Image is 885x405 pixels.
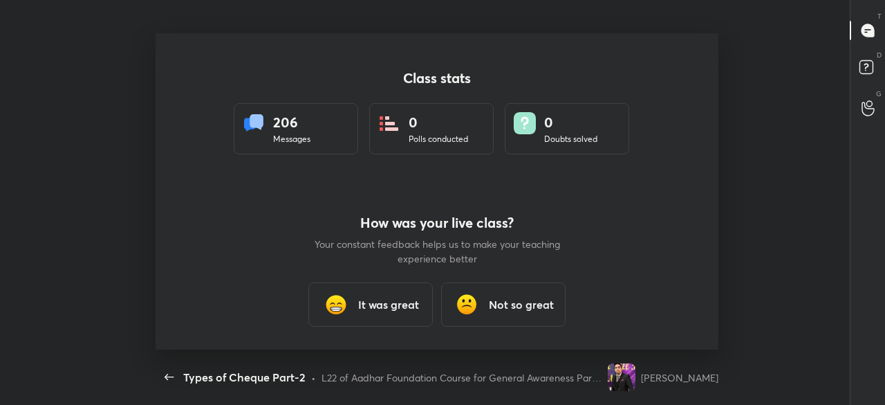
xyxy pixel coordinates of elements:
div: • [311,370,316,385]
img: statsMessages.856aad98.svg [243,112,265,134]
p: T [877,11,882,21]
img: frowning_face_cmp.gif [453,291,481,318]
div: L22 of Aadhar Foundation Course for General Awareness Part-2 [322,370,602,385]
div: Types of Cheque Part-2 [183,369,306,386]
h4: How was your live class? [313,215,561,231]
img: 9f6b1010237b4dfe9863ee218648695e.jpg [608,363,635,391]
h4: Class stats [234,70,640,87]
img: doubts.8a449be9.svg [514,112,536,134]
div: 0 [544,112,597,133]
div: Polls conducted [409,133,468,145]
div: 206 [273,112,310,133]
p: D [877,50,882,60]
h3: It was great [358,296,419,313]
div: Doubts solved [544,133,597,145]
h3: Not so great [489,296,554,313]
div: Messages [273,133,310,145]
div: [PERSON_NAME] [641,370,718,385]
div: 0 [409,112,468,133]
p: G [876,89,882,99]
img: statsPoll.b571884d.svg [378,112,400,134]
img: grinning_face_with_smiling_eyes_cmp.gif [322,291,350,318]
p: Your constant feedback helps us to make your teaching experience better [313,237,561,266]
